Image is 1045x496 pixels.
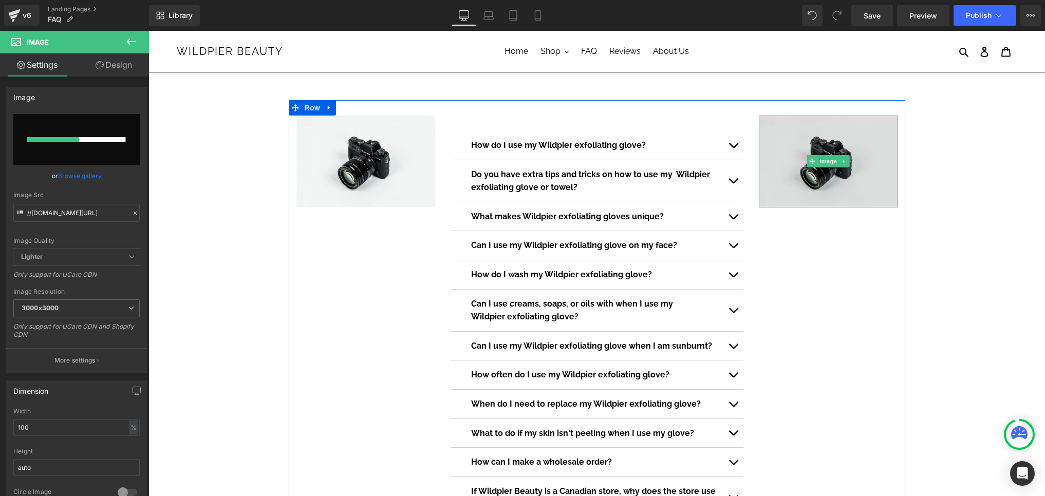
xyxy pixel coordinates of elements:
input: auto [13,459,140,476]
a: Home [351,13,385,28]
span: Reviews [461,15,492,26]
strong: If Wildpier Beauty is a Canadian store, why does the store use USD funds? [323,455,567,479]
div: or [13,170,140,181]
button: Shop [387,13,425,28]
a: Tablet [501,5,526,26]
b: Lighter [21,253,43,260]
span: Home [356,15,380,26]
span: About Us [505,15,540,26]
strong: What makes Wildpier exfoliating gloves unique? [323,181,515,190]
span: FAQ [433,15,449,26]
span: Do you have extra tips and tricks on how to use my Wildpier exfoliating glove or towel? [323,139,562,162]
a: Landing Pages [48,5,149,13]
div: Image Quality [13,237,140,244]
button: Redo [827,5,847,26]
span: Publish [966,11,992,20]
input: auto [13,419,140,436]
strong: How do I wash my Wildpier exfoliating glove? [323,239,503,249]
strong: Can I use my Wildpier exfoliating glove when I am sunburnt? [323,310,564,320]
b: 3000x3000 [22,304,59,312]
strong: How can I make a wholesale order? [323,426,463,436]
button: More settings [6,348,147,372]
a: Laptop [476,5,501,26]
span: FAQ [48,15,62,24]
a: About Us [499,13,546,28]
div: Image [13,87,35,102]
strong: Can I use creams, soaps, or oils with when I use my Wildpier exfoliating glove? [323,268,525,291]
a: Browse gallery [58,167,102,185]
span: Save [864,10,881,21]
div: Height [13,448,140,455]
a: Expand / Collapse [690,124,701,137]
strong: When do I need to replace my Wildpier exfoliating glove? [323,368,552,378]
span: Shop [392,15,412,26]
a: Wildpier Beauty [28,14,135,27]
span: Library [169,11,193,20]
div: Only support for UCare CDN [13,271,140,285]
button: Undo [802,5,823,26]
span: Image [27,38,49,46]
span: Image [669,124,691,137]
strong: How often do I use my Wildpier exfoliating glove? [323,339,521,349]
div: % [129,421,138,434]
strong: Can I use my Wildpier exfoliating glove on my face? [323,209,529,219]
div: Only support for UCare CDN and Shopify CDN [13,322,140,346]
button: Publish [954,5,1016,26]
div: Open Intercom Messenger [1010,461,1035,486]
a: Preview [897,5,949,26]
span: Preview [909,10,937,21]
a: Desktop [452,5,476,26]
a: Reviews [456,13,497,28]
span: Row [154,69,174,85]
a: Expand / Collapse [174,69,188,85]
a: v6 [4,5,40,26]
a: Mobile [526,5,550,26]
a: Design [77,53,151,77]
div: Image Resolution [13,288,140,295]
div: Dimension [13,381,49,395]
span: How do I use my Wildpier exfoliating glove? [323,109,497,119]
a: New Library [149,5,200,26]
button: More [1020,5,1041,26]
strong: What to do if my skin isn't peeling when I use my glove? [323,397,546,407]
div: Image Src [13,192,140,199]
input: Link [13,204,140,222]
p: More settings [54,356,96,365]
a: FAQ [427,13,454,28]
div: Width [13,408,140,415]
div: v6 [21,9,33,22]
